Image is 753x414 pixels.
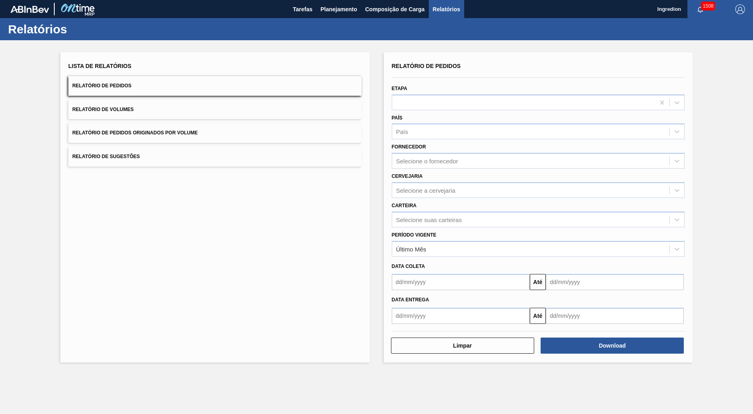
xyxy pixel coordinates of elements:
[392,63,461,69] span: Relatório de Pedidos
[72,107,134,112] span: Relatório de Volumes
[321,4,357,14] span: Planejamento
[735,4,745,14] img: Logout
[701,2,715,10] span: 1508
[396,187,456,194] div: Selecione a cervejaria
[396,128,408,135] div: País
[68,147,362,167] button: Relatório de Sugestões
[396,216,462,223] div: Selecione suas carteiras
[72,130,198,136] span: Relatório de Pedidos Originados por Volume
[541,338,684,354] button: Download
[392,264,425,269] span: Data coleta
[68,123,362,143] button: Relatório de Pedidos Originados por Volume
[72,154,140,159] span: Relatório de Sugestões
[687,4,713,15] button: Notificações
[293,4,313,14] span: Tarefas
[546,274,684,290] input: dd/mm/yyyy
[530,274,546,290] button: Até
[392,173,423,179] label: Cervejaria
[396,158,458,165] div: Selecione o fornecedor
[68,76,362,96] button: Relatório de Pedidos
[72,83,132,89] span: Relatório de Pedidos
[392,274,530,290] input: dd/mm/yyyy
[68,63,132,69] span: Lista de Relatórios
[391,338,534,354] button: Limpar
[68,100,362,119] button: Relatório de Volumes
[392,144,426,150] label: Fornecedor
[8,25,151,34] h1: Relatórios
[392,203,417,208] label: Carteira
[392,115,403,121] label: País
[392,86,407,91] label: Etapa
[365,4,425,14] span: Composição de Carga
[433,4,460,14] span: Relatórios
[530,308,546,324] button: Até
[392,232,436,238] label: Período Vigente
[10,6,49,13] img: TNhmsLtSVTkK8tSr43FrP2fwEKptu5GPRR3wAAAABJRU5ErkJggg==
[396,245,426,252] div: Último Mês
[392,297,429,303] span: Data Entrega
[546,308,684,324] input: dd/mm/yyyy
[392,308,530,324] input: dd/mm/yyyy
